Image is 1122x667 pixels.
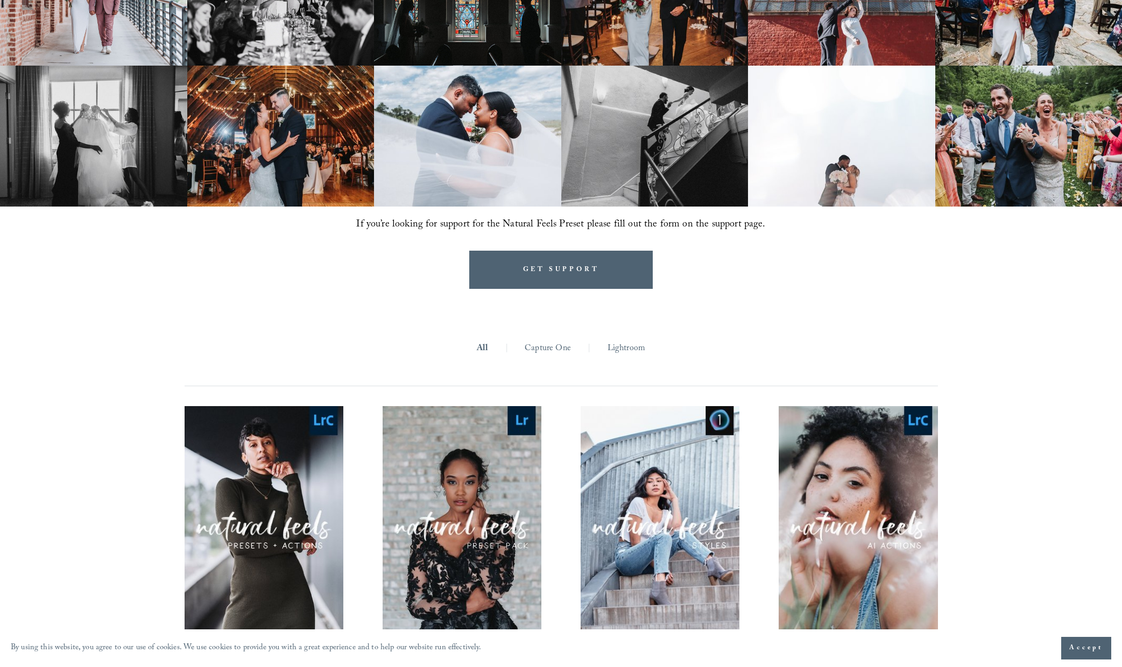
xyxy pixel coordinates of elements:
[588,340,590,357] span: |
[477,340,488,357] a: All
[356,217,765,233] span: If you’re looking for support for the Natural Feels Preset please fill out the form on the suppor...
[469,251,653,289] a: GET SUPPORT
[1069,643,1103,654] span: Accept
[11,641,482,656] p: By using this website, you agree to our use of cookies. We use cookies to provide you with a grea...
[374,66,561,207] img: Beautiful bride and groom portrait photography
[561,66,749,207] img: Candid wedding photographer in Raleigh
[608,340,645,357] a: Lightroom
[187,66,375,207] img: Intimate wedding reception NC couple dance
[1061,637,1111,659] button: Accept
[748,66,935,207] img: Intimate wedding portrait first kiss NC
[505,340,508,357] span: |
[525,340,571,357] a: Capture One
